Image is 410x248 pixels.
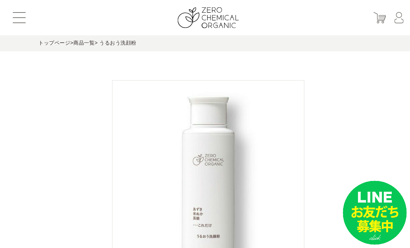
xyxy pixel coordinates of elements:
img: ZERO CHEMICAL ORGANIC [178,7,239,28]
a: 商品一覧 [73,40,94,46]
img: small_line.png [343,181,407,245]
img: カート [373,12,386,23]
img: マイページ [394,12,404,23]
div: > > うるおう洗顔粉 [38,35,378,51]
a: トップページ [38,40,70,46]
